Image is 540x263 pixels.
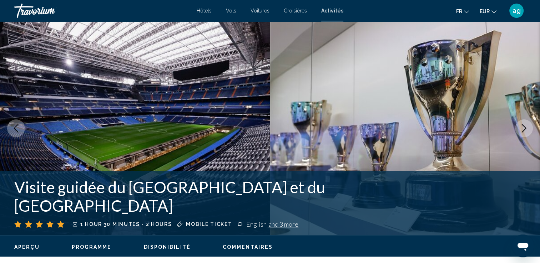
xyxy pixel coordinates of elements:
iframe: Bouton de lancement de la fenêtre de messagerie [511,234,534,257]
a: Voitures [251,8,269,14]
a: Hôtels [197,8,212,14]
a: Activités [321,8,343,14]
button: Disponibilité [144,244,191,250]
span: ag [513,7,521,14]
button: Next image [515,119,533,137]
button: Change language [456,6,469,16]
a: Vols [226,8,236,14]
h1: Visite guidée du [GEOGRAPHIC_DATA] et du [GEOGRAPHIC_DATA] [14,178,412,215]
button: User Menu [507,3,526,18]
button: Previous image [7,119,25,137]
span: Aperçu [14,244,40,250]
span: and 3 more [268,220,298,228]
span: fr [456,9,462,14]
button: Aperçu [14,244,40,250]
button: Programme [72,244,112,250]
span: 1 hour 30 minutes - 2 hours [80,221,172,227]
span: Programme [72,244,112,250]
a: Croisières [284,8,307,14]
span: Disponibilité [144,244,191,250]
span: EUR [480,9,490,14]
a: Travorium [14,4,190,18]
span: Mobile ticket [186,221,232,227]
span: Commentaires [223,244,273,250]
button: Commentaires [223,244,273,250]
button: Change currency [480,6,496,16]
div: English [246,220,298,228]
